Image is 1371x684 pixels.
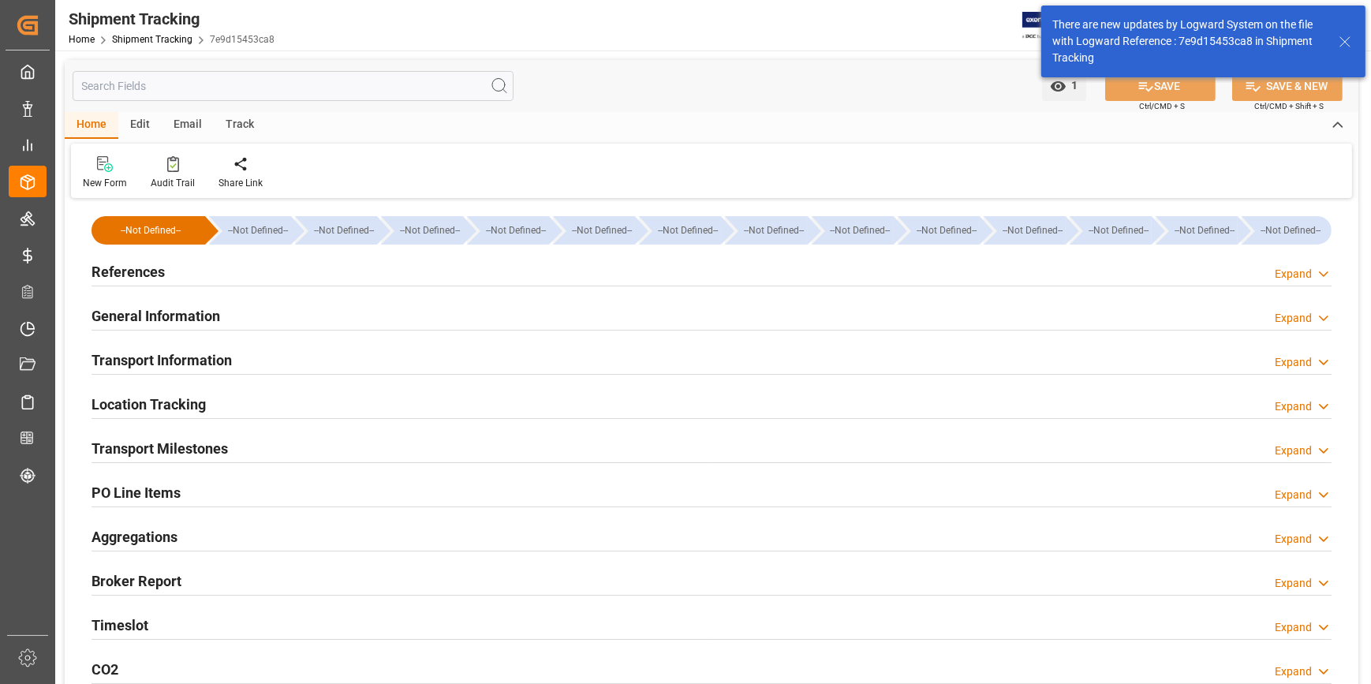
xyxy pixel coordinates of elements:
div: --Not Defined-- [397,216,463,245]
div: --Not Defined-- [913,216,980,245]
div: Expand [1275,398,1312,415]
div: Expand [1275,619,1312,636]
div: --Not Defined-- [553,216,635,245]
h2: Broker Report [92,570,181,592]
button: SAVE & NEW [1232,71,1343,101]
button: open menu [1042,71,1086,101]
div: --Not Defined-- [483,216,549,245]
div: --Not Defined-- [467,216,549,245]
h2: Timeslot [92,615,148,636]
h2: Location Tracking [92,394,206,415]
div: Expand [1275,531,1312,548]
h2: Transport Milestones [92,438,228,459]
div: --Not Defined-- [984,216,1066,245]
div: Share Link [219,176,263,190]
div: --Not Defined-- [209,216,291,245]
div: --Not Defined-- [741,216,807,245]
div: Expand [1275,266,1312,282]
div: Expand [1275,575,1312,592]
span: 1 [1067,79,1078,92]
div: --Not Defined-- [295,216,377,245]
div: --Not Defined-- [812,216,894,245]
div: --Not Defined-- [655,216,721,245]
div: --Not Defined-- [107,216,194,245]
div: --Not Defined-- [1156,216,1238,245]
div: --Not Defined-- [92,216,205,245]
div: Shipment Tracking [69,7,275,31]
div: New Form [83,176,127,190]
a: Shipment Tracking [112,34,192,45]
div: --Not Defined-- [725,216,807,245]
div: Track [214,112,266,139]
img: Exertis%20JAM%20-%20Email%20Logo.jpg_1722504956.jpg [1022,12,1077,39]
a: Home [69,34,95,45]
div: --Not Defined-- [381,216,463,245]
div: Expand [1275,310,1312,327]
div: Edit [118,112,162,139]
div: --Not Defined-- [311,216,377,245]
h2: References [92,261,165,282]
h2: Aggregations [92,526,177,548]
div: Expand [1275,354,1312,371]
div: Audit Trail [151,176,195,190]
div: Home [65,112,118,139]
span: Ctrl/CMD + S [1139,100,1185,112]
div: --Not Defined-- [827,216,894,245]
div: --Not Defined-- [1242,216,1332,245]
div: --Not Defined-- [569,216,635,245]
div: --Not Defined-- [1085,216,1152,245]
div: Expand [1275,487,1312,503]
div: Expand [1275,443,1312,459]
div: Expand [1275,663,1312,680]
div: --Not Defined-- [639,216,721,245]
div: Email [162,112,214,139]
h2: PO Line Items [92,482,181,503]
div: --Not Defined-- [898,216,980,245]
div: --Not Defined-- [225,216,291,245]
span: Ctrl/CMD + Shift + S [1254,100,1324,112]
div: --Not Defined-- [1171,216,1238,245]
h2: Transport Information [92,349,232,371]
div: --Not Defined-- [1070,216,1152,245]
div: --Not Defined-- [1257,216,1324,245]
button: SAVE [1105,71,1216,101]
input: Search Fields [73,71,514,101]
h2: CO2 [92,659,118,680]
div: There are new updates by Logward System on the file with Logward Reference : 7e9d15453ca8 in Ship... [1052,17,1324,66]
div: --Not Defined-- [999,216,1066,245]
h2: General Information [92,305,220,327]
